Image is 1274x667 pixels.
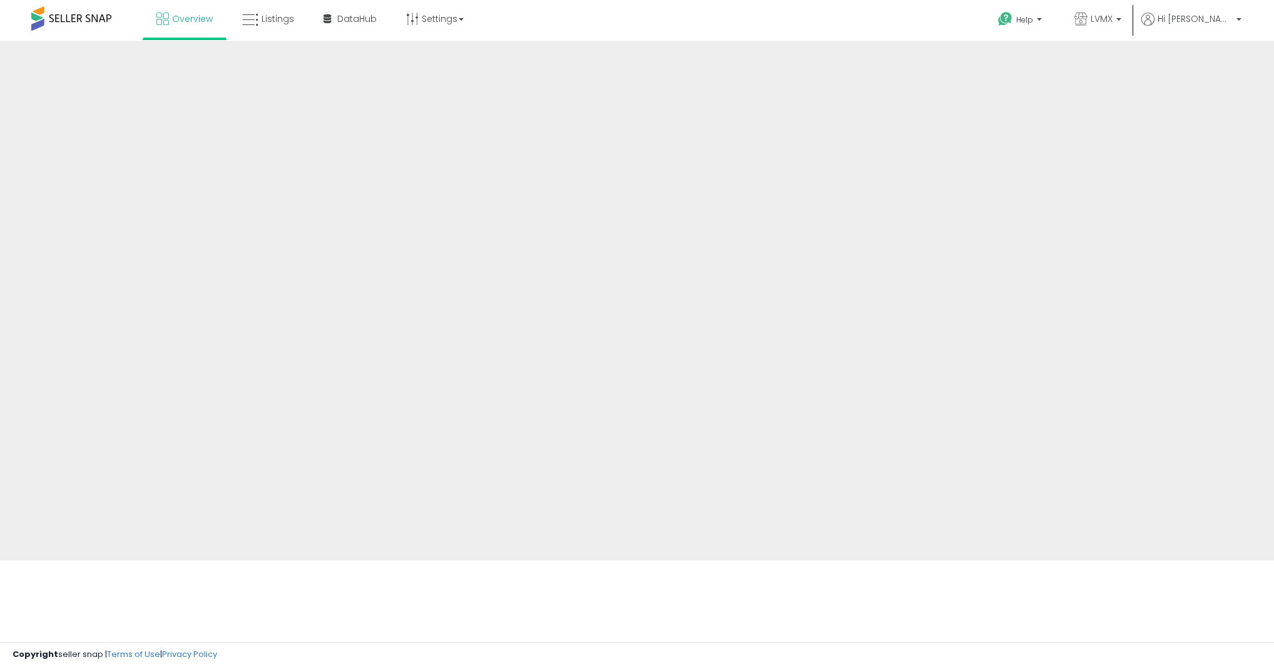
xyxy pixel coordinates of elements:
span: Hi [PERSON_NAME] [1158,13,1233,25]
span: Overview [172,13,213,25]
i: Get Help [997,11,1013,27]
span: LVMX [1091,13,1113,25]
span: Listings [262,13,294,25]
span: DataHub [337,13,377,25]
span: Help [1016,14,1033,25]
a: Hi [PERSON_NAME] [1141,13,1241,41]
a: Help [988,2,1054,41]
